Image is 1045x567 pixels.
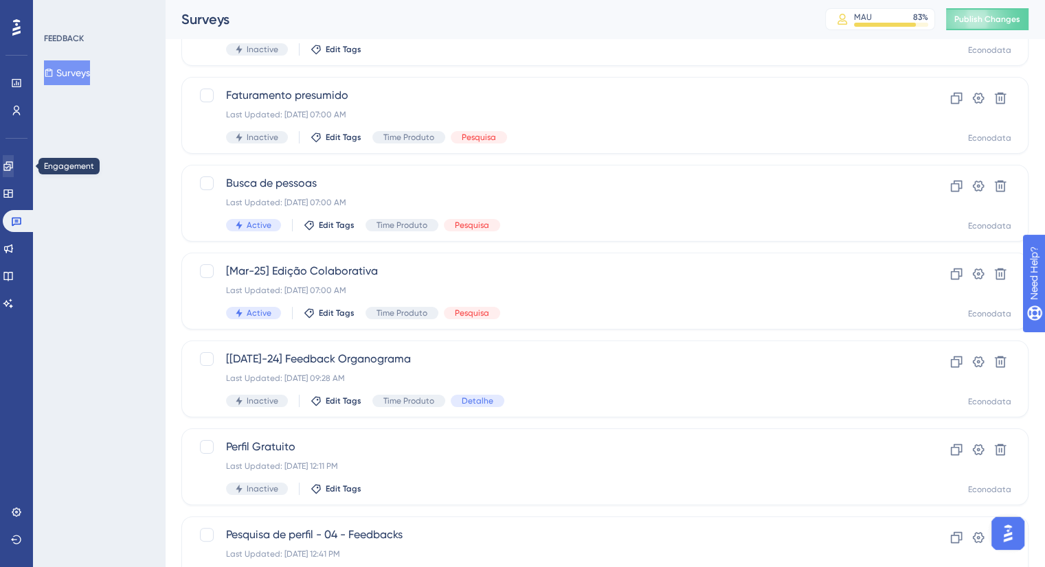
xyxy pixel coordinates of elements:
span: [[DATE]-24] Feedback Organograma [226,351,874,367]
div: Last Updated: [DATE] 07:00 AM [226,109,874,120]
div: Econodata [968,132,1011,143]
iframe: UserGuiding AI Assistant Launcher [987,513,1029,554]
button: Edit Tags [304,220,355,231]
span: Inactive [247,395,278,406]
span: Edit Tags [326,132,361,143]
span: Time Produto [377,220,427,231]
div: MAU [854,12,872,23]
div: Last Updated: [DATE] 12:11 PM [226,461,874,472]
div: Last Updated: [DATE] 09:28 AM [226,373,874,384]
span: Edit Tags [319,220,355,231]
span: Detalhe [462,395,493,406]
div: Last Updated: [DATE] 07:00 AM [226,285,874,296]
span: Pesquisa [455,220,489,231]
button: Edit Tags [311,132,361,143]
span: Publish Changes [954,14,1020,25]
div: Econodata [968,220,1011,231]
div: Last Updated: [DATE] 07:00 AM [226,197,874,208]
div: 83 % [913,12,928,23]
span: Active [247,308,271,319]
button: Edit Tags [311,395,361,406]
span: Busca de pessoas [226,175,874,192]
span: Pesquisa [455,308,489,319]
span: Time Produto [377,308,427,319]
button: Surveys [44,60,90,85]
span: Faturamento presumido [226,87,874,104]
span: Time Produto [383,395,434,406]
span: Edit Tags [326,44,361,55]
div: Surveys [181,10,791,29]
span: Inactive [247,132,278,143]
span: Edit Tags [326,395,361,406]
div: Econodata [968,308,1011,319]
div: Econodata [968,45,1011,56]
div: Econodata [968,484,1011,495]
span: Inactive [247,483,278,494]
div: FEEDBACK [44,33,84,44]
span: Active [247,220,271,231]
button: Publish Changes [946,8,1029,30]
span: Perfil Gratuito [226,439,874,455]
span: [Mar-25] Edição Colaborativa [226,263,874,279]
span: Pesquisa [462,132,496,143]
button: Edit Tags [311,44,361,55]
span: Edit Tags [326,483,361,494]
span: Need Help? [32,3,86,20]
span: Pesquisa de perfil - 04 - Feedbacks [226,526,874,543]
button: Edit Tags [304,308,355,319]
span: Inactive [247,44,278,55]
div: Last Updated: [DATE] 12:41 PM [226,548,874,559]
span: Time Produto [383,132,434,143]
button: Edit Tags [311,483,361,494]
div: Econodata [968,396,1011,407]
span: Edit Tags [319,308,355,319]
